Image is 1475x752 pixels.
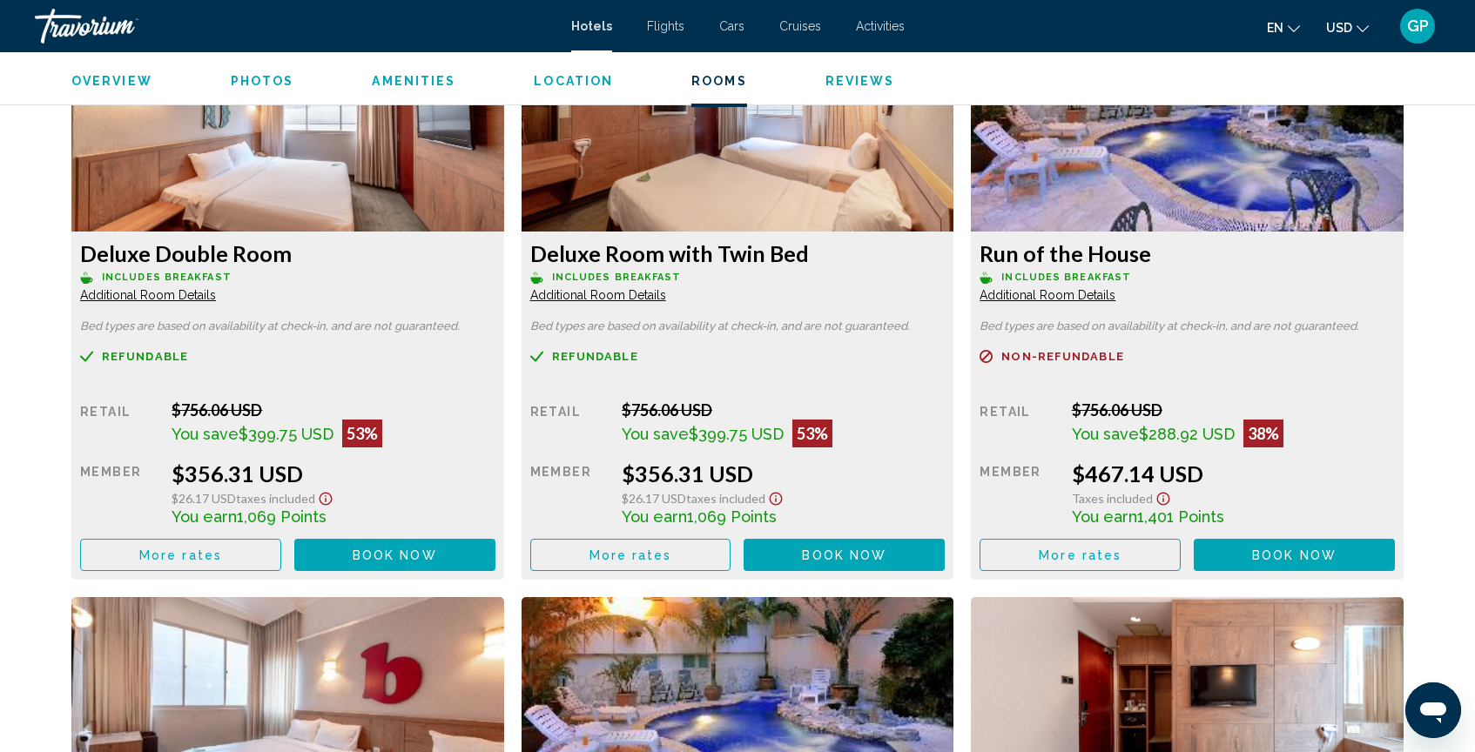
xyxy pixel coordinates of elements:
span: GP [1407,17,1429,35]
a: Activities [856,19,905,33]
div: Member [980,460,1058,526]
button: Photos [231,73,294,89]
span: Refundable [102,351,188,362]
span: Taxes included [686,491,765,506]
span: Taxes included [1072,491,1153,506]
span: 1,069 Points [687,507,777,526]
img: cd16a014-b1a7-4400-86f2-b2b42d802746.jpeg [522,14,954,232]
button: More rates [80,539,281,571]
div: Retail [980,400,1058,447]
span: Includes Breakfast [1001,272,1131,283]
h3: Run of the House [980,240,1395,266]
button: Show Taxes and Fees disclaimer [765,487,786,507]
span: Additional Room Details [980,288,1115,302]
p: Bed types are based on availability at check-in, and are not guaranteed. [80,320,495,332]
h3: Deluxe Room with Twin Bed [530,240,946,266]
span: Non-refundable [1001,351,1123,362]
div: 38% [1243,420,1283,447]
span: Additional Room Details [80,288,216,302]
a: Travorium [35,9,554,44]
span: $26.17 USD [172,491,236,506]
a: Flights [647,19,684,33]
span: Book now [802,548,886,562]
span: Book now [353,548,437,562]
button: Location [534,73,613,89]
button: Show Taxes and Fees disclaimer [315,487,336,507]
span: Reviews [825,74,895,88]
div: Retail [80,400,158,447]
span: You earn [1072,507,1137,526]
a: Refundable [80,350,495,363]
span: Includes Breakfast [102,272,232,283]
img: 5996d870-102e-4b93-a238-217358739496.jpeg [71,14,504,232]
button: Reviews [825,73,895,89]
div: Member [530,460,609,526]
span: Taxes included [236,491,315,506]
span: You earn [622,507,687,526]
span: You earn [172,507,237,526]
span: You save [172,425,239,443]
div: 53% [342,420,382,447]
button: More rates [530,539,731,571]
span: More rates [589,548,672,562]
a: Refundable [530,350,946,363]
button: More rates [980,539,1181,571]
span: 1,069 Points [237,507,327,526]
span: Includes Breakfast [552,272,682,283]
span: Additional Room Details [530,288,666,302]
span: USD [1326,21,1352,35]
span: You save [1072,425,1139,443]
span: Photos [231,74,294,88]
img: b7579bca-616c-4845-98d6-d48268b46164.jpeg [971,14,1404,232]
h3: Deluxe Double Room [80,240,495,266]
div: $756.06 USD [172,400,495,420]
button: User Menu [1395,8,1440,44]
p: Bed types are based on availability at check-in, and are not guaranteed. [980,320,1395,332]
button: Change currency [1326,15,1369,40]
iframe: Button to launch messaging window [1405,682,1461,738]
span: You save [622,425,689,443]
div: 53% [792,420,832,447]
span: More rates [1039,548,1121,562]
button: Book now [744,539,945,571]
a: Hotels [571,19,612,33]
button: Rooms [691,73,747,89]
span: $399.75 USD [689,425,784,443]
div: $467.14 USD [1072,460,1395,487]
div: $356.31 USD [172,460,495,487]
span: 1,401 Points [1137,507,1224,526]
span: Amenities [372,74,455,88]
div: $756.06 USD [1072,400,1395,420]
a: Cars [719,19,744,33]
button: Show Taxes and Fees disclaimer [1153,487,1174,507]
span: More rates [139,548,222,562]
span: Overview [71,74,152,88]
span: en [1267,21,1283,35]
a: Cruises [779,19,821,33]
div: $756.06 USD [622,400,945,420]
button: Change language [1267,15,1300,40]
div: $356.31 USD [622,460,945,487]
div: Retail [530,400,609,447]
button: Overview [71,73,152,89]
span: Refundable [552,351,638,362]
span: Location [534,74,613,88]
span: Book now [1252,548,1337,562]
button: Book now [294,539,495,571]
span: $26.17 USD [622,491,686,506]
span: Rooms [691,74,747,88]
button: Amenities [372,73,455,89]
div: Member [80,460,158,526]
p: Bed types are based on availability at check-in, and are not guaranteed. [530,320,946,332]
button: Book now [1194,539,1395,571]
span: $399.75 USD [239,425,333,443]
span: $288.92 USD [1139,425,1235,443]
